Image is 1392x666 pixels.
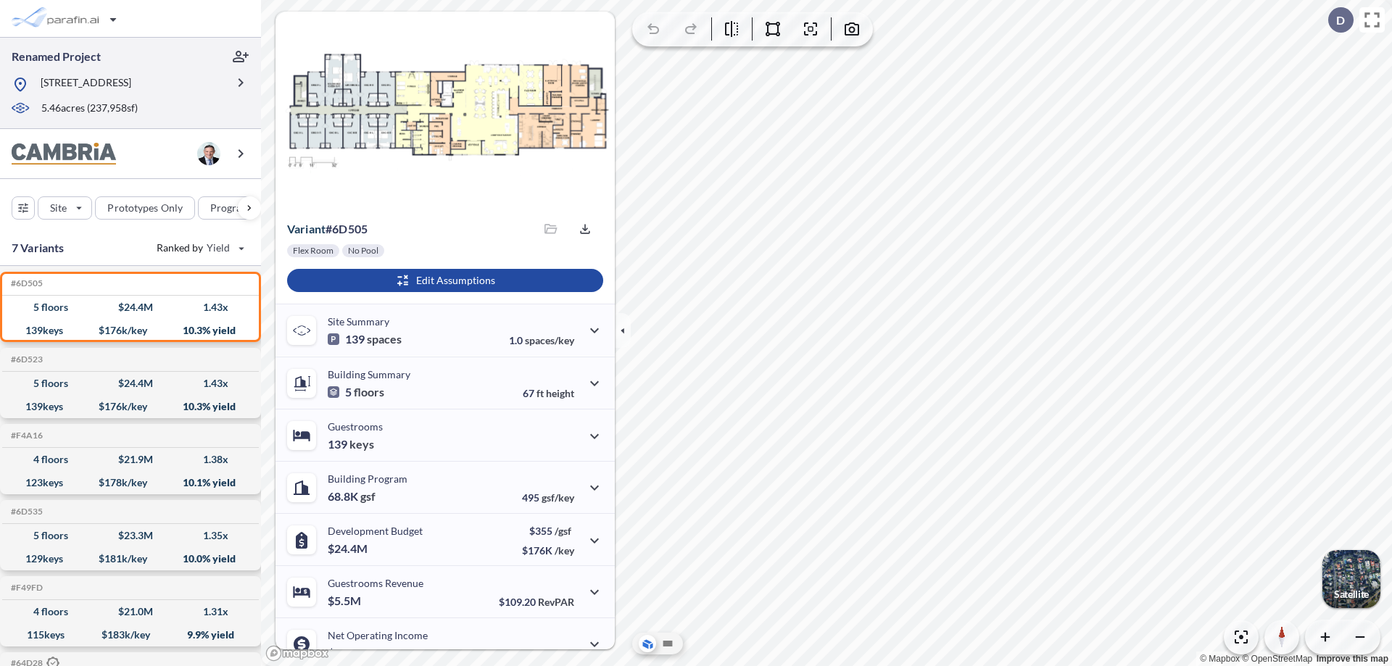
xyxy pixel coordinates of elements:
p: 5.46 acres ( 237,958 sf) [41,101,138,117]
p: 68.8K [328,489,376,504]
p: $355 [522,525,574,537]
h5: Click to copy the code [8,430,43,441]
p: Development Budget [328,525,423,537]
p: $109.20 [499,596,574,608]
button: Site Plan [659,635,676,652]
p: 5 [328,385,384,399]
button: Site [38,196,92,220]
span: spaces [367,332,402,346]
p: Program [210,201,251,215]
button: Aerial View [639,635,656,652]
span: floors [354,385,384,399]
img: BrandImage [12,143,116,165]
p: Satellite [1334,588,1369,600]
p: Net Operating Income [328,629,428,641]
span: spaces/key [525,334,574,346]
span: /gsf [555,525,571,537]
p: D [1336,14,1345,27]
p: Renamed Project [12,49,101,64]
p: $2.5M [328,646,363,660]
span: ft [536,387,544,399]
span: Variant [287,222,326,236]
p: $24.4M [328,541,370,556]
a: OpenStreetMap [1242,654,1312,664]
span: RevPAR [538,596,574,608]
p: 139 [328,437,374,451]
button: Prototypes Only [95,196,195,220]
span: margin [542,648,574,660]
p: Edit Assumptions [416,273,495,288]
p: Site [50,201,67,215]
p: Guestrooms Revenue [328,577,423,589]
p: No Pool [348,245,378,257]
span: gsf [360,489,376,504]
span: /key [555,544,574,557]
h5: Click to copy the code [8,354,43,365]
button: Switcher ImageSatellite [1322,550,1380,608]
p: Site Summary [328,315,389,328]
span: keys [349,437,374,451]
p: 495 [522,491,574,504]
img: Switcher Image [1322,550,1380,608]
span: height [546,387,574,399]
a: Improve this map [1317,654,1388,664]
button: Edit Assumptions [287,269,603,292]
p: [STREET_ADDRESS] [41,75,131,93]
button: Program [198,196,276,220]
p: Building Program [328,473,407,485]
p: # 6d505 [287,222,368,236]
p: 7 Variants [12,239,65,257]
p: Flex Room [293,245,333,257]
p: 139 [328,332,402,346]
p: $5.5M [328,594,363,608]
span: Yield [207,241,231,255]
a: Mapbox homepage [265,645,329,662]
h5: Click to copy the code [8,583,43,593]
img: user logo [197,142,220,165]
h5: Click to copy the code [8,278,43,288]
p: $176K [522,544,574,557]
p: Prototypes Only [107,201,183,215]
h5: Click to copy the code [8,507,43,517]
p: 67 [523,387,574,399]
p: 45.0% [513,648,574,660]
p: Guestrooms [328,420,383,433]
p: 1.0 [509,334,574,346]
span: gsf/key [542,491,574,504]
a: Mapbox [1200,654,1240,664]
p: Building Summary [328,368,410,380]
button: Ranked by Yield [145,236,254,259]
